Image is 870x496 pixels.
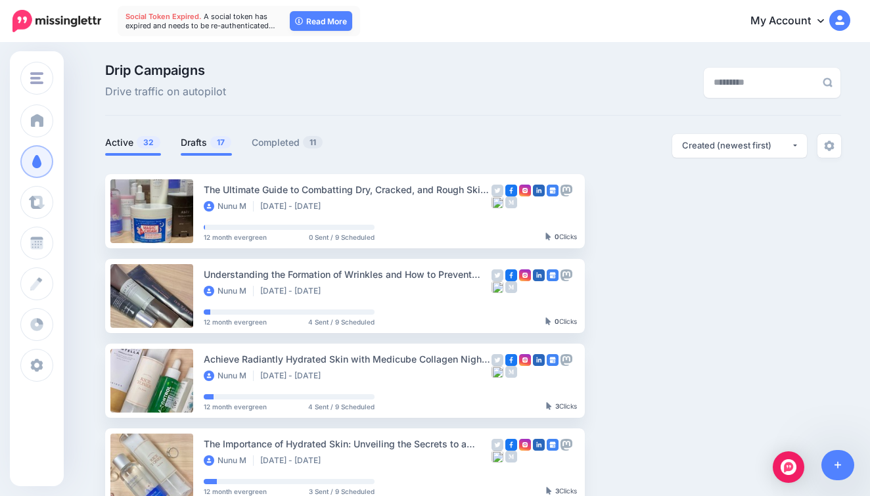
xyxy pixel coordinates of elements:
[204,201,254,212] li: Nunu M
[505,196,517,208] img: medium-grey-square.png
[547,354,559,366] img: google_business-square.png
[492,439,503,451] img: twitter-grey-square.png
[546,403,577,411] div: Clicks
[308,403,375,410] span: 4 Sent / 9 Scheduled
[492,185,503,196] img: twitter-grey-square.png
[505,366,517,378] img: medium-grey-square.png
[204,403,267,410] span: 12 month evergreen
[303,136,323,148] span: 11
[204,182,492,197] div: The Ultimate Guide to Combatting Dry, Cracked, and Rough Skin in Autumn and Winter with Magic Cre...
[547,269,559,281] img: google_business-square.png
[492,196,503,208] img: bluesky-grey-square.png
[204,286,254,296] li: Nunu M
[561,439,572,451] img: mastodon-grey-square.png
[105,64,226,77] span: Drip Campaigns
[547,185,559,196] img: google_business-square.png
[260,201,327,212] li: [DATE] - [DATE]
[546,487,577,495] div: Clicks
[555,233,559,240] b: 0
[290,11,352,31] a: Read More
[533,439,545,451] img: linkedin-square.png
[545,233,551,240] img: pointer-grey-darker.png
[204,267,492,282] div: Understanding the Formation of Wrinkles and How to Prevent Them
[30,72,43,84] img: menu.png
[505,451,517,462] img: medium-grey-square.png
[505,354,517,366] img: facebook-square.png
[555,317,559,325] b: 0
[126,12,202,21] span: Social Token Expired.
[682,139,791,152] div: Created (newest first)
[672,134,807,158] button: Created (newest first)
[561,354,572,366] img: mastodon-grey-square.png
[561,269,572,281] img: mastodon-grey-square.png
[204,436,492,451] div: The Importance of Hydrated Skin: Unveiling the Secrets to a Glowing Complexion
[505,269,517,281] img: facebook-square.png
[260,455,327,466] li: [DATE] - [DATE]
[519,269,531,281] img: instagram-square.png
[519,354,531,366] img: instagram-square.png
[492,354,503,366] img: twitter-grey-square.png
[555,487,559,495] b: 3
[545,233,577,241] div: Clicks
[204,234,267,240] span: 12 month evergreen
[260,371,327,381] li: [DATE] - [DATE]
[204,455,254,466] li: Nunu M
[105,135,161,150] a: Active32
[533,354,545,366] img: linkedin-square.png
[533,185,545,196] img: linkedin-square.png
[204,488,267,495] span: 12 month evergreen
[492,281,503,293] img: bluesky-grey-square.png
[492,451,503,462] img: bluesky-grey-square.png
[252,135,323,150] a: Completed11
[204,319,267,325] span: 12 month evergreen
[260,286,327,296] li: [DATE] - [DATE]
[210,136,231,148] span: 17
[547,439,559,451] img: google_business-square.png
[308,319,375,325] span: 4 Sent / 9 Scheduled
[505,185,517,196] img: facebook-square.png
[533,269,545,281] img: linkedin-square.png
[137,136,160,148] span: 32
[505,439,517,451] img: facebook-square.png
[519,439,531,451] img: instagram-square.png
[309,488,375,495] span: 3 Sent / 9 Scheduled
[105,83,226,101] span: Drive traffic on autopilot
[126,12,275,30] span: A social token has expired and needs to be re-authenticated…
[505,281,517,293] img: medium-grey-square.png
[824,141,835,151] img: settings-grey.png
[492,269,503,281] img: twitter-grey-square.png
[546,487,552,495] img: pointer-grey-darker.png
[12,10,101,32] img: Missinglettr
[545,318,577,326] div: Clicks
[181,135,232,150] a: Drafts17
[737,5,850,37] a: My Account
[823,78,833,87] img: search-grey-6.png
[545,317,551,325] img: pointer-grey-darker.png
[773,451,804,483] div: Open Intercom Messenger
[204,371,254,381] li: Nunu M
[519,185,531,196] img: instagram-square.png
[492,366,503,378] img: bluesky-grey-square.png
[546,402,552,410] img: pointer-grey-darker.png
[204,351,492,367] div: Achieve Radiantly Hydrated Skin with Medicube Collagen Night Wrapping Mask in Your Korean Skincar...
[555,402,559,410] b: 3
[309,234,375,240] span: 0 Sent / 9 Scheduled
[561,185,572,196] img: mastodon-grey-square.png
